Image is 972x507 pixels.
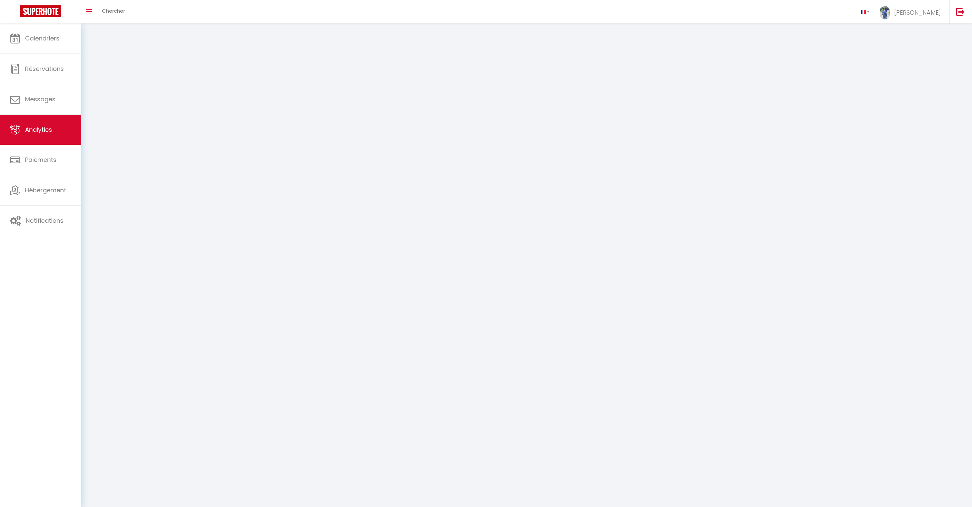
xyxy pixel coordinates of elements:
span: Réservations [25,65,64,73]
span: Chercher [102,7,125,14]
span: [PERSON_NAME] [894,8,941,17]
span: Messages [25,95,55,103]
img: Super Booking [20,5,61,17]
span: Calendriers [25,34,59,42]
img: logout [956,7,965,16]
button: Ouvrir le widget de chat LiveChat [5,3,25,23]
span: Notifications [26,216,64,225]
img: ... [880,6,890,19]
span: Analytics [25,125,52,134]
span: Paiements [25,156,56,164]
span: Hébergement [25,186,66,194]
